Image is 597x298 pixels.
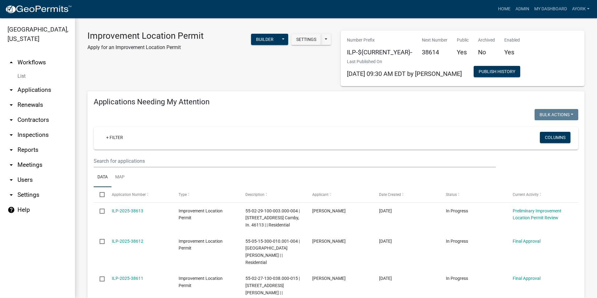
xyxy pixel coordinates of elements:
span: Application Number [112,192,146,197]
span: 09/11/2025 [379,239,392,244]
wm-modal-confirm: Workflow Publish History [474,70,520,75]
a: Map [111,167,128,187]
h4: Applications Needing My Attention [94,97,578,107]
span: 55-02-29-100-003.000-004 | 5023 E North County Line Rd. Camby, In. 46113 | | Residential [245,208,300,228]
span: In Progress [446,276,468,281]
i: arrow_drop_down [7,116,15,124]
a: ILP-2025-38612 [112,239,143,244]
a: Final Approval [513,239,540,244]
i: arrow_drop_down [7,101,15,109]
span: Improvement Location Permit [179,276,223,288]
h5: Yes [457,48,469,56]
span: Improvement Location Permit [179,239,223,251]
span: Description [245,192,264,197]
p: Number Prefix [347,37,412,43]
p: Next Number [422,37,447,43]
datatable-header-cell: Application Number [106,187,172,202]
i: help [7,206,15,214]
a: ILP-2025-38611 [112,276,143,281]
h5: Yes [504,48,520,56]
h5: ILP-${CURRENT_YEAR}- [347,48,412,56]
i: arrow_drop_down [7,191,15,199]
span: 55-05-15-300-010.001-004 | N ROMINE RD | | Residential [245,239,300,265]
datatable-header-cell: Current Activity [507,187,574,202]
p: Enabled [504,37,520,43]
datatable-header-cell: Applicant [306,187,373,202]
span: Tiffany Inglert [312,239,346,244]
a: Preliminary Improvement Location Permit Review [513,208,561,221]
span: 09/12/2025 [379,208,392,213]
span: [DATE] 09:30 AM EDT by [PERSON_NAME] [347,70,462,77]
i: arrow_drop_down [7,161,15,169]
p: Archived [478,37,495,43]
a: Home [496,3,513,15]
datatable-header-cell: Type [172,187,239,202]
a: My Dashboard [532,3,570,15]
a: + Filter [101,132,128,143]
a: Data [94,167,111,187]
datatable-header-cell: Status [440,187,507,202]
input: Search for applications [94,155,496,167]
span: In Progress [446,208,468,213]
p: Last Published On [347,58,462,65]
i: arrow_drop_down [7,176,15,184]
span: Date Created [379,192,401,197]
h5: 38614 [422,48,447,56]
span: Cindy Thrasher [312,276,346,281]
a: Final Approval [513,276,540,281]
h3: Improvement Location Permit [87,31,204,41]
button: Publish History [474,66,520,77]
i: arrow_drop_down [7,146,15,154]
button: Bulk Actions [535,109,578,120]
i: arrow_drop_down [7,86,15,94]
i: arrow_drop_up [7,59,15,66]
span: Current Activity [513,192,539,197]
i: arrow_drop_down [7,131,15,139]
span: In Progress [446,239,468,244]
a: Admin [513,3,532,15]
datatable-header-cell: Select [94,187,106,202]
span: Applicant [312,192,328,197]
span: Improvement Location Permit [179,208,223,221]
span: Type [179,192,187,197]
button: Columns [540,132,570,143]
datatable-header-cell: Description [239,187,306,202]
span: Richard Thomas Allison [312,208,346,213]
span: Status [446,192,457,197]
a: ILP-2025-38613 [112,208,143,213]
p: Apply for an Improvement Location Permit [87,44,204,51]
button: Settings [291,34,321,45]
h5: No [478,48,495,56]
datatable-header-cell: Date Created [373,187,440,202]
p: Public [457,37,469,43]
button: Builder [251,34,279,45]
a: ayork [570,3,592,15]
span: 09/10/2025 [379,276,392,281]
